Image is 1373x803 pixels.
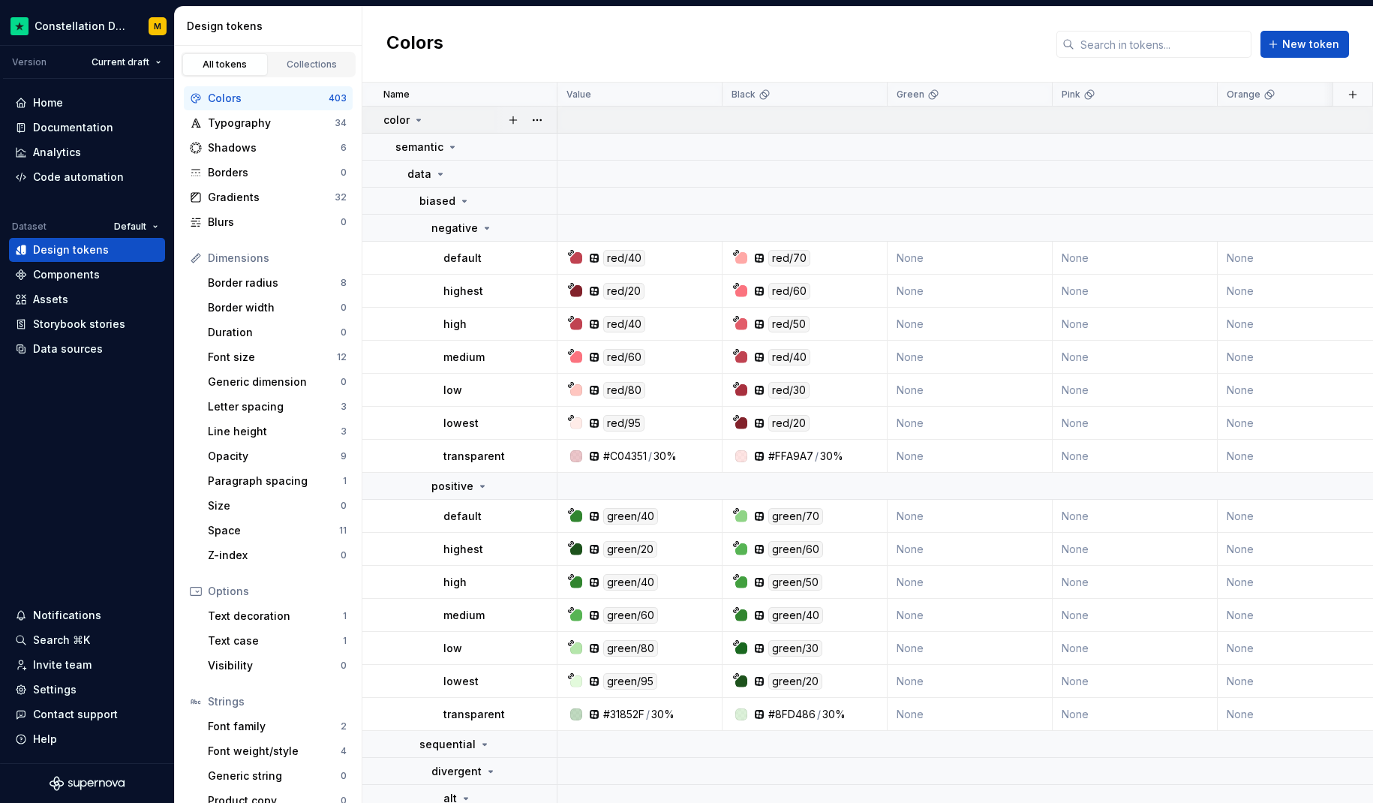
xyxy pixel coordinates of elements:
[107,216,165,237] button: Default
[202,629,353,653] a: Text case1
[202,604,353,628] a: Text decoration1
[815,449,819,464] div: /
[341,326,347,338] div: 0
[1053,698,1218,731] td: None
[202,519,353,543] a: Space11
[9,678,165,702] a: Settings
[12,56,47,68] div: Version
[202,296,353,320] a: Border width0
[419,194,455,209] p: biased
[443,542,483,557] p: highest
[341,167,347,179] div: 0
[1062,89,1080,101] p: Pink
[208,584,347,599] div: Options
[154,20,161,32] div: M
[9,263,165,287] a: Components
[202,420,353,444] a: Line height3
[11,17,29,35] img: d602db7a-5e75-4dfe-a0a4-4b8163c7bad2.png
[603,574,658,591] div: green/40
[33,732,57,747] div: Help
[768,250,810,266] div: red/70
[184,161,353,185] a: Borders0
[208,275,341,290] div: Border radius
[9,140,165,164] a: Analytics
[33,242,109,257] div: Design tokens
[341,142,347,154] div: 6
[1053,566,1218,599] td: None
[383,89,410,101] p: Name
[85,52,168,73] button: Current draft
[603,316,645,332] div: red/40
[202,739,353,763] a: Font weight/style4
[419,737,476,752] p: sequential
[184,185,353,209] a: Gradients32
[33,682,77,697] div: Settings
[603,382,645,398] div: red/80
[443,383,462,398] p: low
[341,549,347,561] div: 0
[341,770,347,782] div: 0
[603,449,647,464] div: #C04351
[443,449,505,464] p: transparent
[1053,632,1218,665] td: None
[184,136,353,160] a: Shadows6
[603,349,645,365] div: red/60
[443,608,485,623] p: medium
[648,449,652,464] div: /
[208,325,341,340] div: Duration
[202,654,353,678] a: Visibility0
[9,653,165,677] a: Invite team
[3,10,171,42] button: Constellation Design SystemM
[768,574,822,591] div: green/50
[9,165,165,189] a: Code automation
[768,415,810,432] div: red/20
[341,745,347,757] div: 4
[33,608,101,623] div: Notifications
[1053,341,1218,374] td: None
[33,657,92,672] div: Invite team
[208,694,347,709] div: Strings
[768,707,816,722] div: #8FD486
[603,707,644,722] div: #31852F
[431,221,478,236] p: negative
[208,165,341,180] div: Borders
[888,440,1053,473] td: None
[888,566,1053,599] td: None
[35,19,131,34] div: Constellation Design System
[33,120,113,135] div: Documentation
[341,302,347,314] div: 0
[202,714,353,738] a: Font family2
[443,284,483,299] p: highest
[341,660,347,672] div: 0
[208,91,329,106] div: Colors
[1074,31,1251,58] input: Search in tokens...
[202,271,353,295] a: Border radius8
[732,89,756,101] p: Black
[33,707,118,722] div: Contact support
[603,673,657,690] div: green/95
[92,56,149,68] span: Current draft
[768,382,810,398] div: red/30
[188,59,263,71] div: All tokens
[820,449,843,464] div: 30%
[9,628,165,652] button: Search ⌘K
[202,320,353,344] a: Duration0
[653,449,677,464] div: 30%
[443,350,485,365] p: medium
[888,275,1053,308] td: None
[768,607,823,624] div: green/40
[1053,407,1218,440] td: None
[9,727,165,751] button: Help
[343,610,347,622] div: 1
[341,277,347,289] div: 8
[341,376,347,388] div: 0
[9,603,165,627] button: Notifications
[339,525,347,537] div: 11
[208,374,341,389] div: Generic dimension
[9,287,165,311] a: Assets
[443,317,467,332] p: high
[443,674,479,689] p: lowest
[443,251,482,266] p: default
[9,238,165,262] a: Design tokens
[1053,275,1218,308] td: None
